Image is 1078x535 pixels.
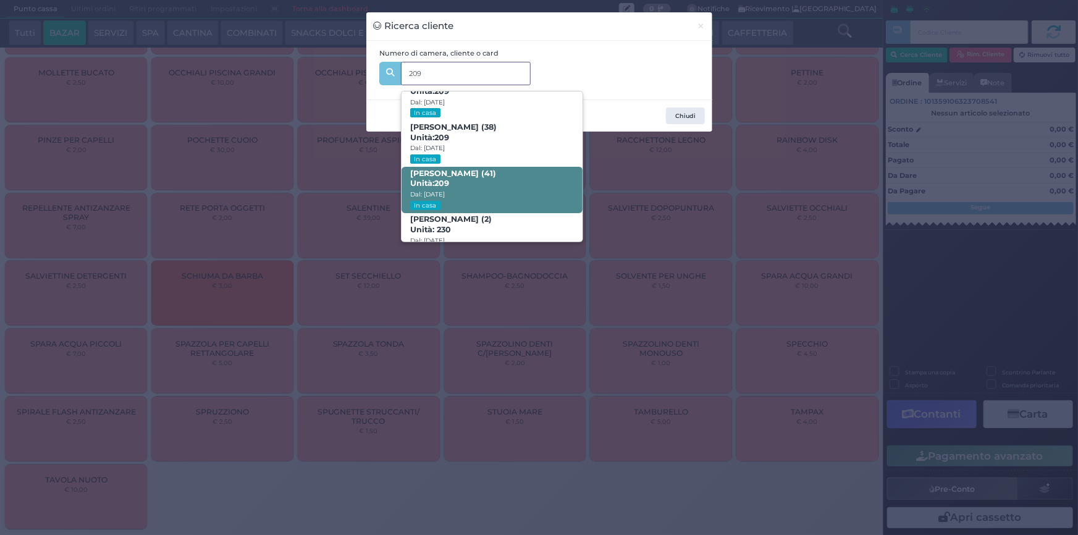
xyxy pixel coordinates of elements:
input: Es. 'Mario Rossi', '220' o '108123234234' [401,62,531,85]
small: Dal: [DATE] [410,98,445,106]
small: In casa [410,154,440,164]
h3: Ricerca cliente [373,19,454,33]
span: Unità: [410,133,449,143]
b: [PERSON_NAME] (41) [410,169,496,188]
b: [PERSON_NAME] (2) [410,76,492,96]
strong: 209 [434,179,449,188]
b: [PERSON_NAME] (38) [410,122,497,142]
strong: 209 [434,133,449,142]
strong: 209 [434,86,449,96]
small: Dal: [DATE] [410,237,445,245]
button: Chiudi [690,12,712,40]
small: Dal: [DATE] [410,144,445,152]
b: [PERSON_NAME] (2) [410,214,492,234]
small: In casa [410,201,440,210]
label: Numero di camera, cliente o card [379,48,499,59]
small: In casa [410,108,440,117]
span: Unità: [410,179,449,189]
small: Dal: [DATE] [410,190,445,198]
span: × [697,19,705,33]
span: Unità: 230 [410,225,451,235]
button: Chiudi [666,107,705,125]
span: Unità: [410,86,449,97]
